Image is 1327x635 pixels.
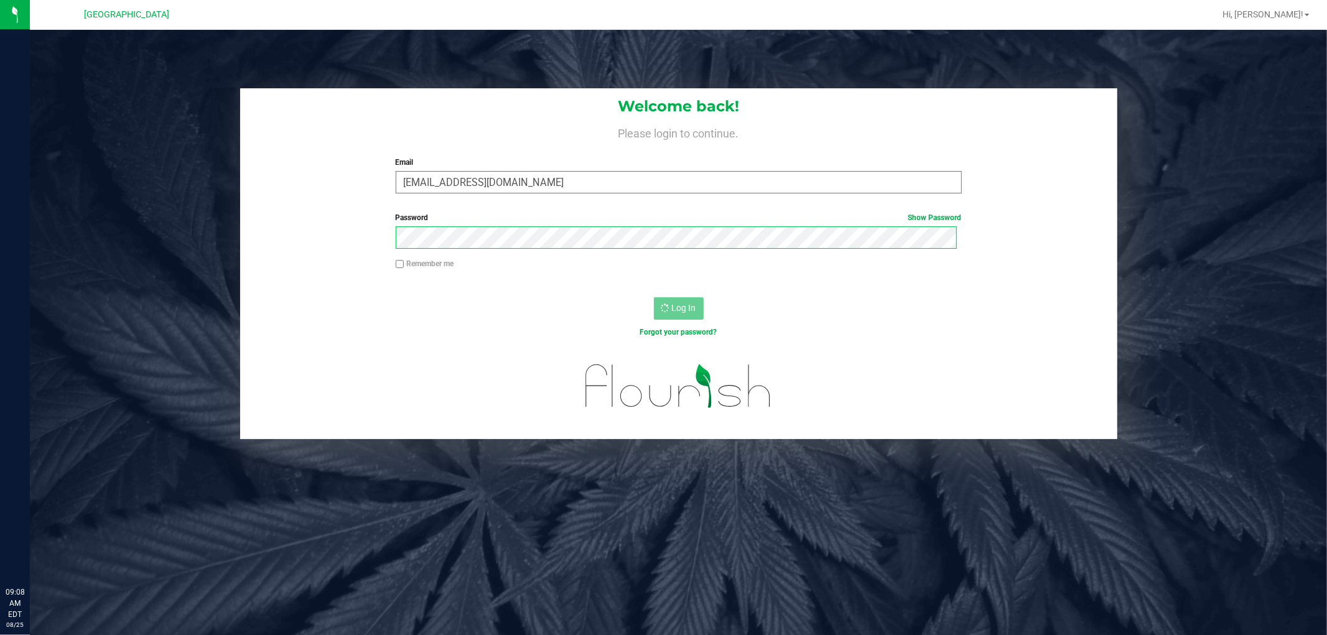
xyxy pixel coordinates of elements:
[396,258,454,269] label: Remember me
[396,157,962,168] label: Email
[6,586,24,620] p: 09:08 AM EDT
[908,213,962,222] a: Show Password
[6,620,24,629] p: 08/25
[396,213,429,222] span: Password
[85,9,170,20] span: [GEOGRAPHIC_DATA]
[396,260,404,269] input: Remember me
[640,328,717,336] a: Forgot your password?
[569,351,788,421] img: flourish_logo.svg
[240,98,1117,114] h1: Welcome back!
[672,303,696,313] span: Log In
[240,124,1117,139] h4: Please login to continue.
[1222,9,1303,19] span: Hi, [PERSON_NAME]!
[654,297,704,320] button: Log In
